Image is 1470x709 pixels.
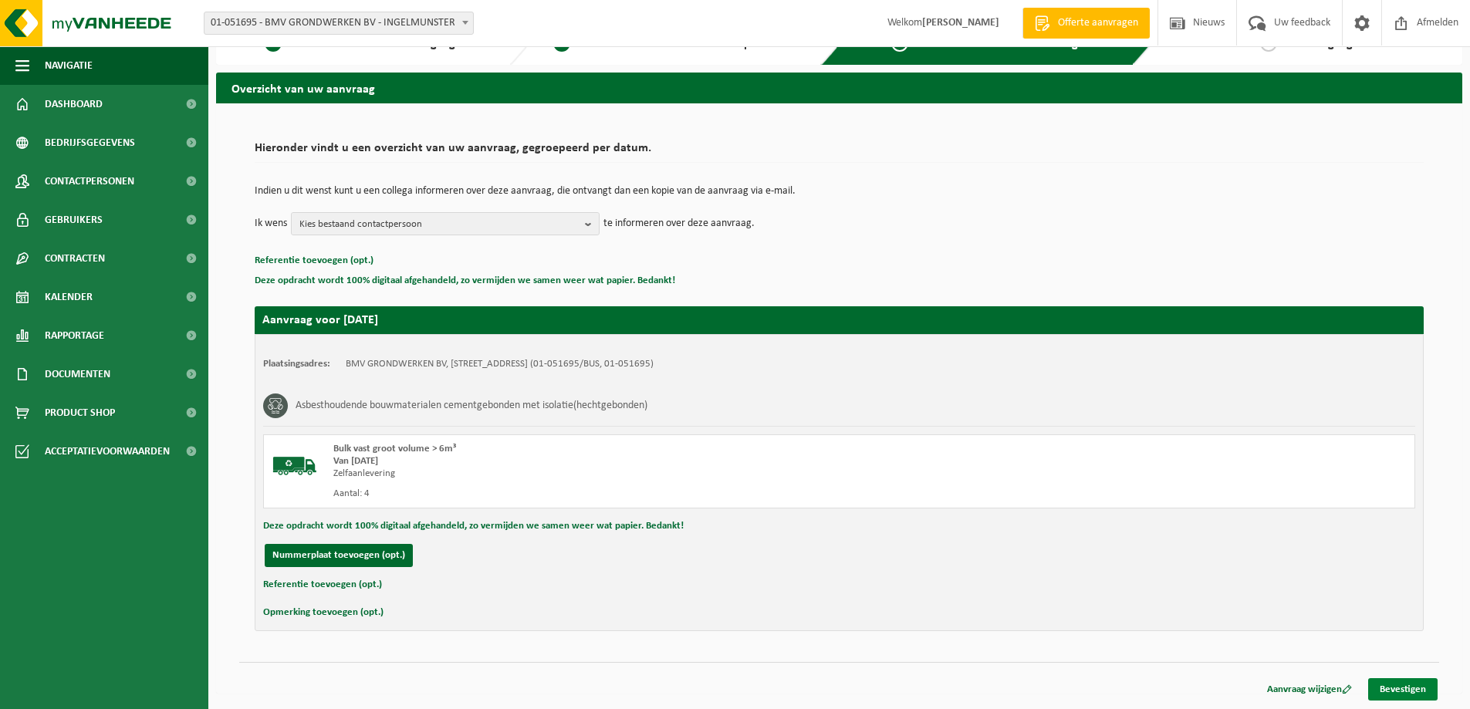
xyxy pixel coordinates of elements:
a: Offerte aanvragen [1022,8,1150,39]
span: Product Shop [45,393,115,432]
button: Kies bestaand contactpersoon [291,212,600,235]
span: Kalender [45,278,93,316]
span: Offerte aanvragen [1054,15,1142,31]
span: Acceptatievoorwaarden [45,432,170,471]
button: Opmerking toevoegen (opt.) [263,603,384,623]
img: BL-SO-LV.png [272,443,318,489]
span: Contactpersonen [45,162,134,201]
span: Dashboard [45,85,103,123]
button: Nummerplaat toevoegen (opt.) [265,544,413,567]
h2: Hieronder vindt u een overzicht van uw aanvraag, gegroepeerd per datum. [255,142,1424,163]
button: Deze opdracht wordt 100% digitaal afgehandeld, zo vermijden we samen weer wat papier. Bedankt! [255,271,675,291]
span: Kies bestaand contactpersoon [299,213,579,236]
span: Contracten [45,239,105,278]
td: BMV GRONDWERKEN BV, [STREET_ADDRESS] (01-051695/BUS, 01-051695) [346,358,654,370]
button: Referentie toevoegen (opt.) [263,575,382,595]
span: Gebruikers [45,201,103,239]
strong: Van [DATE] [333,456,378,466]
div: Zelfaanlevering [333,468,901,480]
span: 01-051695 - BMV GRONDWERKEN BV - INGELMUNSTER [204,12,473,34]
h3: Asbesthoudende bouwmaterialen cementgebonden met isolatie(hechtgebonden) [296,393,647,418]
span: Bulk vast groot volume > 6m³ [333,444,456,454]
strong: [PERSON_NAME] [922,17,999,29]
span: Navigatie [45,46,93,85]
p: Ik wens [255,212,287,235]
strong: Aanvraag voor [DATE] [262,314,378,326]
button: Referentie toevoegen (opt.) [255,251,373,271]
span: Documenten [45,355,110,393]
span: Bedrijfsgegevens [45,123,135,162]
h2: Overzicht van uw aanvraag [216,73,1462,103]
a: Aanvraag wijzigen [1255,678,1364,701]
p: te informeren over deze aanvraag. [603,212,755,235]
span: 01-051695 - BMV GRONDWERKEN BV - INGELMUNSTER [204,12,474,35]
div: Aantal: 4 [333,488,901,500]
span: Rapportage [45,316,104,355]
strong: Plaatsingsadres: [263,359,330,369]
p: Indien u dit wenst kunt u een collega informeren over deze aanvraag, die ontvangt dan een kopie v... [255,186,1424,197]
a: Bevestigen [1368,678,1438,701]
button: Deze opdracht wordt 100% digitaal afgehandeld, zo vermijden we samen weer wat papier. Bedankt! [263,516,684,536]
